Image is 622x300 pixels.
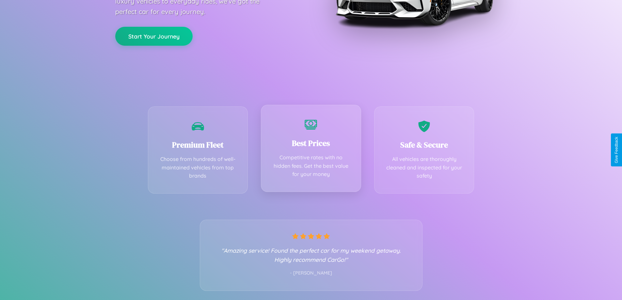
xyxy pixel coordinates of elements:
p: All vehicles are thoroughly cleaned and inspected for your safety [384,155,464,180]
h3: Premium Fleet [158,139,238,150]
p: Choose from hundreds of well-maintained vehicles from top brands [158,155,238,180]
p: - [PERSON_NAME] [213,269,409,277]
p: "Amazing service! Found the perfect car for my weekend getaway. Highly recommend CarGo!" [213,246,409,264]
h3: Safe & Secure [384,139,464,150]
button: Start Your Journey [115,27,193,46]
h3: Best Prices [271,138,351,149]
div: Give Feedback [614,137,619,163]
p: Competitive rates with no hidden fees. Get the best value for your money [271,153,351,179]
